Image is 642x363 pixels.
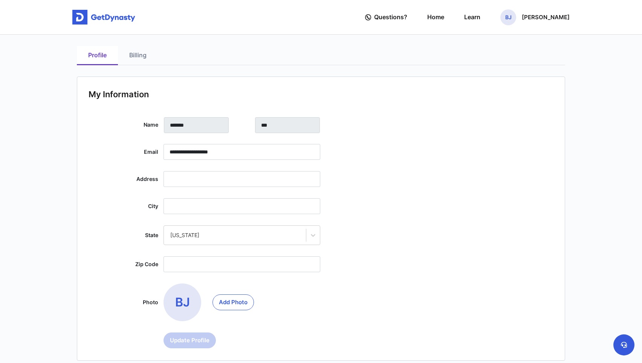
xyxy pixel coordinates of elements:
span: My Information [89,89,149,100]
p: [PERSON_NAME] [522,14,570,20]
label: Email [89,144,158,160]
a: Profile [77,46,118,65]
div: [US_STATE] [170,231,300,239]
label: City [89,198,158,214]
label: Address [89,171,158,187]
a: Home [427,6,444,28]
span: BJ [500,9,516,25]
a: Billing [118,46,158,65]
button: BJ[PERSON_NAME] [500,9,570,25]
label: Photo [89,283,158,321]
label: Zip Code [89,256,158,272]
span: Questions? [374,10,407,24]
a: Learn [464,6,480,28]
button: BJ [212,294,254,310]
a: Questions? [365,6,407,28]
img: Get started for free with Dynasty Trust Company [72,10,135,25]
label: Name [89,117,158,133]
label: State [89,225,158,245]
span: BJ [164,283,201,321]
